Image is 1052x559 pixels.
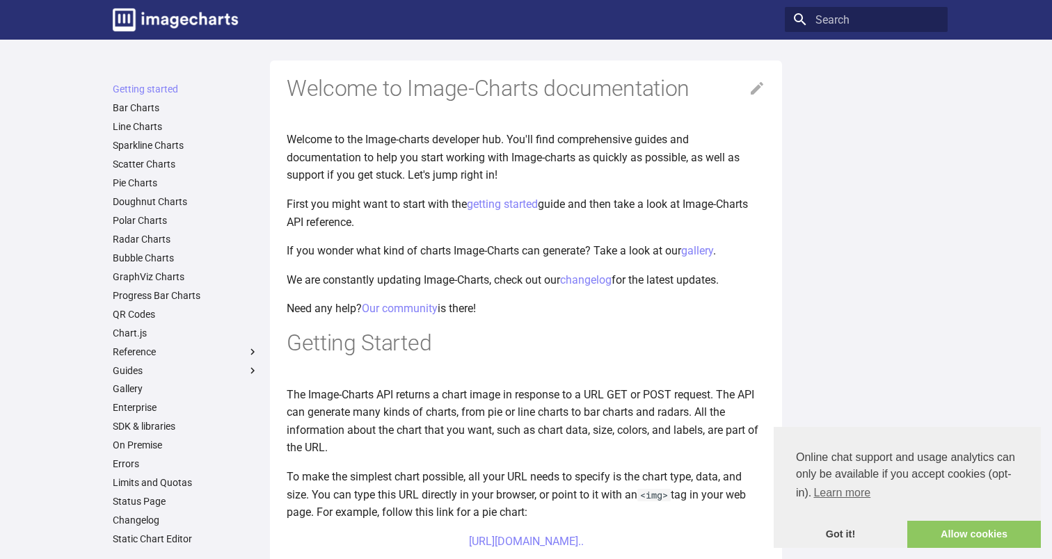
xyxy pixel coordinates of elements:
[113,476,259,489] a: Limits and Quotas
[287,386,765,457] p: The Image-Charts API returns a chart image in response to a URL GET or POST request. The API can ...
[113,401,259,414] a: Enterprise
[774,521,907,549] a: dismiss cookie message
[113,270,259,283] a: GraphViz Charts
[113,8,238,31] img: logo
[467,197,538,211] a: getting started
[113,439,259,451] a: On Premise
[113,102,259,114] a: Bar Charts
[113,495,259,508] a: Status Page
[113,514,259,526] a: Changelog
[113,420,259,432] a: SDK & libraries
[113,158,259,170] a: Scatter Charts
[362,302,438,315] a: Our community
[637,489,671,501] code: <img>
[113,289,259,302] a: Progress Bar Charts
[113,139,259,152] a: Sparkline Charts
[774,427,1041,548] div: cookieconsent
[113,327,259,339] a: Chart.js
[560,273,612,286] a: changelog
[287,329,765,358] h1: Getting Started
[287,131,765,184] p: Welcome to the Image-charts developer hub. You'll find comprehensive guides and documentation to ...
[287,74,765,104] h1: Welcome to Image-Charts documentation
[113,346,259,358] label: Reference
[681,244,713,257] a: gallery
[811,483,872,503] a: learn more about cookies
[785,7,948,32] input: Search
[287,468,765,521] p: To make the simplest chart possible, all your URL needs to specify is the chart type, data, and s...
[796,449,1019,503] span: Online chat support and usage analytics can only be available if you accept cookies (opt-in).
[113,252,259,264] a: Bubble Charts
[287,195,765,231] p: First you might want to start with the guide and then take a look at Image-Charts API reference.
[113,308,259,321] a: QR Codes
[469,535,584,548] a: [URL][DOMAIN_NAME]..
[287,300,765,318] p: Need any help? is there!
[907,521,1041,549] a: allow cookies
[287,242,765,260] p: If you wonder what kind of charts Image-Charts can generate? Take a look at our .
[287,271,765,289] p: We are constantly updating Image-Charts, check out our for the latest updates.
[113,364,259,377] label: Guides
[113,233,259,245] a: Radar Charts
[113,195,259,208] a: Doughnut Charts
[113,83,259,95] a: Getting started
[113,214,259,227] a: Polar Charts
[107,3,244,37] a: Image-Charts documentation
[113,177,259,189] a: Pie Charts
[113,382,259,395] a: Gallery
[113,120,259,133] a: Line Charts
[113,457,259,470] a: Errors
[113,533,259,545] a: Static Chart Editor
